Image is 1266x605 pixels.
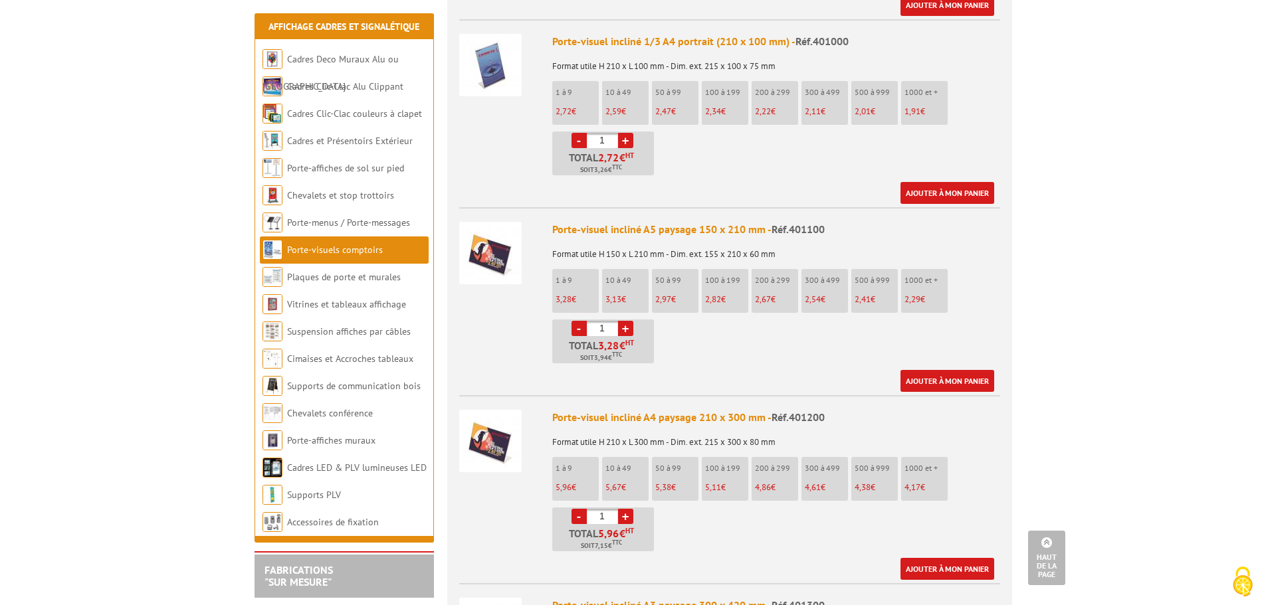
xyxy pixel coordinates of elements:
p: Format utile H 210 x L 100 mm - Dim. ext. 215 x 100 x 75 mm [552,52,1000,71]
sup: TTC [612,351,622,358]
span: 2,72 [598,152,619,163]
span: 4,86 [755,481,771,493]
span: 5,67 [605,481,621,493]
div: Porte-visuel incliné A5 paysage 150 x 210 mm - [552,222,1000,237]
span: Réf.401200 [772,410,825,424]
span: € [619,528,625,539]
span: 5,96 [556,481,572,493]
a: Cadres Clic-Clac Alu Clippant [287,80,403,92]
a: + [618,133,633,148]
span: 2,82 [705,294,721,305]
img: Porte-affiches muraux [263,430,282,450]
a: Suspension affiches par câbles [287,325,411,337]
a: Chevalets et stop trottoirs [287,189,394,201]
p: € [805,483,848,492]
p: 1000 et + [904,464,948,473]
p: 10 à 49 [605,276,649,285]
span: 2,34 [705,106,721,117]
a: Ajouter à mon panier [900,182,994,204]
p: Format utile H 150 x L 210 mm - Dim. ext. 155 x 210 x 60 mm [552,240,1000,259]
span: 5,11 [705,481,721,493]
span: 5,96 [598,528,619,539]
a: Accessoires de fixation [287,516,379,528]
p: € [705,483,748,492]
img: Vitrines et tableaux affichage [263,294,282,314]
span: 3,26 [594,165,608,175]
p: 500 à 999 [855,88,898,97]
p: € [755,483,798,492]
span: 2,97 [655,294,671,305]
span: 2,59 [605,106,621,117]
img: Porte-visuel incliné A5 paysage 150 x 210 mm [459,222,522,284]
span: 3,28 [598,340,619,351]
img: Cookies (fenêtre modale) [1226,565,1259,598]
span: Soit € [580,165,622,175]
button: Cookies (fenêtre modale) [1219,560,1266,605]
a: Ajouter à mon panier [900,370,994,392]
span: 2,41 [855,294,871,305]
p: 10 à 49 [605,464,649,473]
p: € [805,295,848,304]
sup: HT [625,526,634,535]
img: Cadres Deco Muraux Alu ou Bois [263,49,282,69]
p: € [705,107,748,116]
p: € [556,107,599,116]
span: 7,15 [595,541,608,551]
a: + [618,321,633,336]
a: Cadres Deco Muraux Alu ou [GEOGRAPHIC_DATA] [263,53,399,92]
a: Porte-affiches muraux [287,434,375,446]
p: 50 à 99 [655,276,698,285]
span: 2,67 [755,294,771,305]
p: 50 à 99 [655,464,698,473]
sup: HT [625,338,634,347]
a: Supports PLV [287,489,341,501]
span: 3,94 [594,353,608,363]
span: 2,22 [755,106,771,117]
a: - [572,321,587,336]
p: 100 à 199 [705,276,748,285]
p: € [805,107,848,116]
a: + [618,509,633,524]
img: Chevalets conférence [263,403,282,423]
a: - [572,133,587,148]
sup: HT [625,151,634,160]
p: Total [556,152,654,175]
img: Accessoires de fixation [263,512,282,532]
p: € [655,295,698,304]
p: 1000 et + [904,88,948,97]
span: 4,17 [904,481,920,493]
a: Plaques de porte et murales [287,271,401,283]
p: 300 à 499 [805,464,848,473]
span: 4,38 [855,481,871,493]
img: Cadres LED & PLV lumineuses LED [263,458,282,477]
a: Chevalets conférence [287,407,373,419]
span: 3,13 [605,294,621,305]
span: € [619,340,625,351]
p: € [605,295,649,304]
p: € [605,483,649,492]
p: 200 à 299 [755,276,798,285]
p: € [855,295,898,304]
a: FABRICATIONS"Sur Mesure" [264,563,333,588]
img: Chevalets et stop trottoirs [263,185,282,205]
a: Cadres et Présentoirs Extérieur [287,135,413,147]
p: € [855,107,898,116]
p: € [655,107,698,116]
p: 200 à 299 [755,464,798,473]
span: Réf.401000 [795,35,849,48]
span: € [619,152,625,163]
p: 500 à 999 [855,464,898,473]
img: Cimaises et Accroches tableaux [263,349,282,369]
span: Soit € [580,353,622,363]
sup: TTC [612,163,622,171]
a: Supports de communication bois [287,380,421,392]
span: 2,11 [805,106,821,117]
a: Porte-visuels comptoirs [287,244,383,256]
p: € [556,295,599,304]
p: € [655,483,698,492]
img: Porte-visuel incliné 1/3 A4 portrait (210 x 100 mm) [459,34,522,96]
sup: TTC [612,539,622,546]
img: Porte-affiches de sol sur pied [263,158,282,178]
p: 200 à 299 [755,88,798,97]
p: 50 à 99 [655,88,698,97]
